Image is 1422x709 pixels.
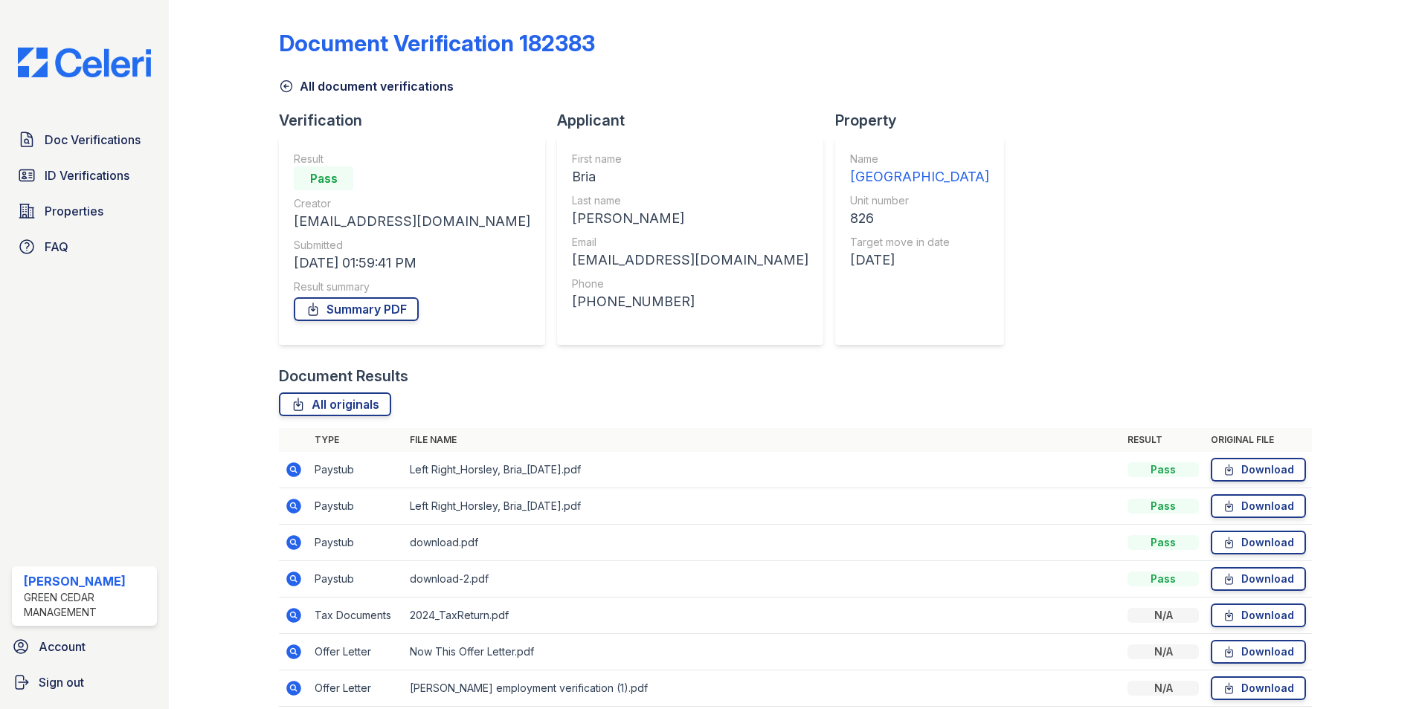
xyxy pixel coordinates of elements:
div: [PERSON_NAME] [572,208,808,229]
td: Paystub [309,561,404,598]
div: Pass [1127,572,1199,586]
div: Phone [572,276,808,291]
span: ID Verifications [45,166,129,184]
th: Original file [1205,428,1312,452]
td: Left Right_Horsley, Bria_[DATE].pdf [404,452,1122,488]
div: Pass [1127,535,1199,550]
a: Account [6,632,163,661]
div: Green Cedar Management [24,590,151,620]
div: [EMAIL_ADDRESS][DOMAIN_NAME] [294,211,530,232]
div: Applicant [557,110,835,131]
div: Result summary [294,279,530,294]
div: Target move in date [850,235,989,250]
a: ID Verifications [12,161,157,190]
div: [DATE] [850,250,989,271]
td: Offer Letter [309,634,404,670]
a: Download [1211,603,1306,627]
span: FAQ [45,238,68,256]
div: Result [294,152,530,166]
th: Type [309,428,404,452]
div: Name [850,152,989,166]
a: All document verifications [279,77,454,95]
td: Tax Documents [309,598,404,634]
td: download.pdf [404,525,1122,561]
div: Pass [1127,462,1199,477]
a: FAQ [12,232,157,262]
div: Email [572,235,808,250]
td: Left Right_Horsley, Bria_[DATE].pdf [404,488,1122,525]
div: [PHONE_NUMBER] [572,291,808,312]
div: Pass [1127,499,1199,514]
a: Name [GEOGRAPHIC_DATA] [850,152,989,187]
div: Document Verification 182383 [279,30,595,56]
div: [DATE] 01:59:41 PM [294,253,530,273]
span: Account [39,638,86,655]
div: Submitted [294,238,530,253]
a: Properties [12,196,157,226]
div: First name [572,152,808,166]
th: Result [1122,428,1205,452]
td: Paystub [309,525,404,561]
a: Sign out [6,667,163,697]
a: Download [1211,531,1306,554]
a: Download [1211,458,1306,482]
div: Pass [294,166,353,190]
div: Creator [294,196,530,211]
div: Unit number [850,193,989,208]
a: All originals [279,392,391,416]
td: Now This Offer Letter.pdf [404,634,1122,670]
a: Download [1211,567,1306,591]
div: N/A [1127,681,1199,696]
span: Sign out [39,673,84,691]
td: Paystub [309,488,404,525]
td: Offer Letter [309,670,404,707]
td: [PERSON_NAME] employment verification (1).pdf [404,670,1122,707]
a: Download [1211,494,1306,518]
div: 826 [850,208,989,229]
a: Download [1211,676,1306,700]
span: Properties [45,202,103,220]
a: Summary PDF [294,297,419,321]
th: File name [404,428,1122,452]
td: 2024_TaxReturn.pdf [404,598,1122,634]
img: CE_Logo_Blue-a8612792a0a2168367f1c8372b55b34899dd931a85d93a1a3d3e32e68fde9ad4.png [6,48,163,77]
div: Bria [572,166,808,187]
td: Paystub [309,452,404,488]
div: [PERSON_NAME] [24,572,151,590]
div: Document Results [279,366,408,386]
span: Doc Verifications [45,131,141,149]
div: [EMAIL_ADDRESS][DOMAIN_NAME] [572,250,808,271]
div: Property [835,110,1016,131]
div: N/A [1127,608,1199,623]
td: download-2.pdf [404,561,1122,598]
a: Download [1211,640,1306,664]
a: Doc Verifications [12,125,157,155]
div: Verification [279,110,557,131]
div: Last name [572,193,808,208]
div: N/A [1127,644,1199,659]
div: [GEOGRAPHIC_DATA] [850,166,989,187]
